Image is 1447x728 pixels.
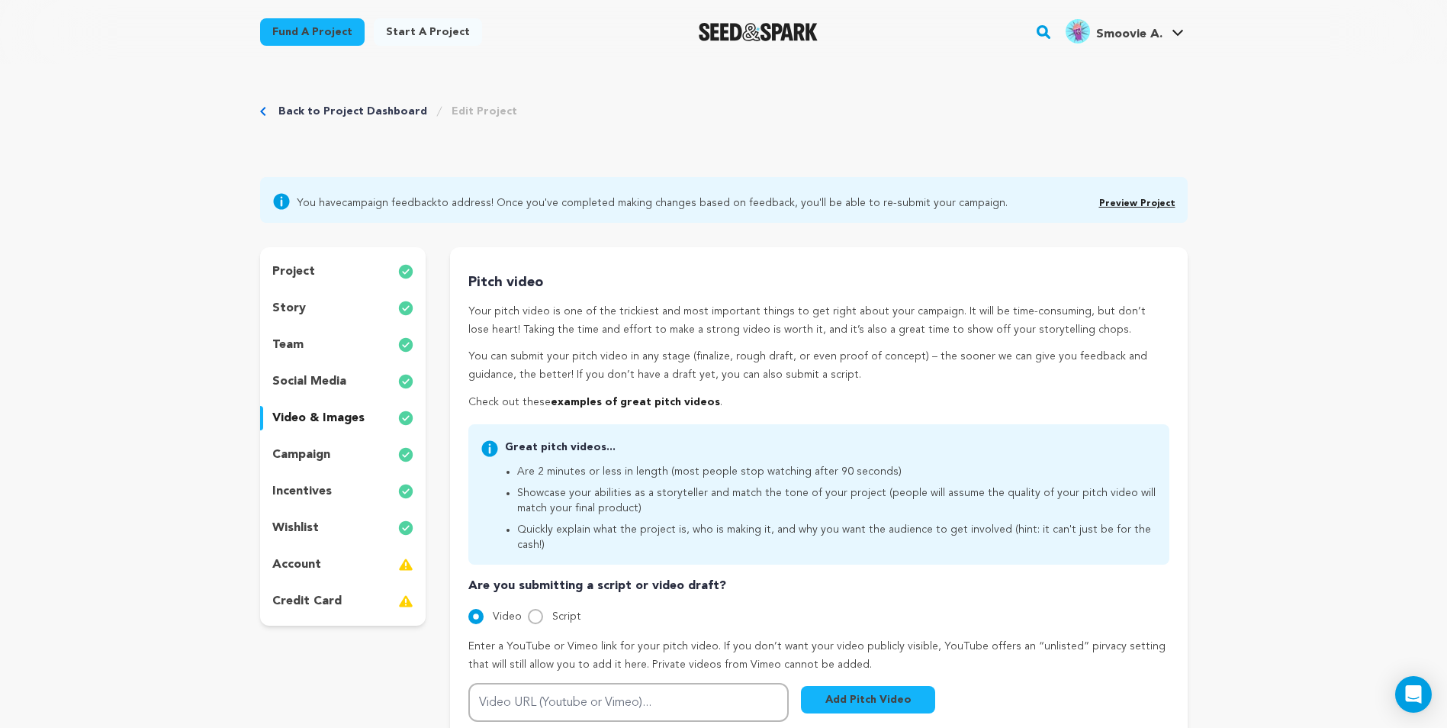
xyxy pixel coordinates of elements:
[260,589,426,614] button: credit card
[260,369,426,394] button: social media
[552,611,581,622] span: Script
[260,479,426,504] button: incentives
[493,611,522,622] span: Video
[272,446,330,464] p: campaign
[260,443,426,467] button: campaign
[517,485,1156,516] li: Showcase your abilities as a storyteller and match the tone of your project (people will assume t...
[468,577,1169,595] p: Are you submitting a script or video draft?
[468,272,1169,294] p: Pitch video
[1395,676,1432,713] div: Open Intercom Messenger
[398,336,413,354] img: check-circle-full.svg
[272,372,346,391] p: social media
[468,683,789,722] input: Video URL (Youtube or Vimeo)...
[398,592,413,610] img: warning-full.svg
[272,263,315,281] p: project
[505,440,1156,455] p: Great pitch videos...
[1099,199,1175,208] a: Preview Project
[260,333,426,357] button: team
[272,592,342,610] p: credit card
[342,198,437,208] a: campaign feedback
[398,482,413,501] img: check-circle-full.svg
[468,394,1169,412] p: Check out these .
[260,516,426,540] button: wishlist
[398,372,413,391] img: check-circle-full.svg
[801,686,935,714] button: Add Pitch Video
[260,552,426,577] button: account
[272,482,332,501] p: incentives
[398,446,413,464] img: check-circle-full.svg
[1063,16,1187,43] a: Smoovie A.'s Profile
[699,23,818,41] a: Seed&Spark Homepage
[517,464,1156,479] li: Are 2 minutes or less in length (most people stop watching after 90 seconds)
[272,519,319,537] p: wishlist
[272,336,304,354] p: team
[452,104,517,119] a: Edit Project
[398,409,413,427] img: check-circle-full.svg
[374,18,482,46] a: Start a project
[517,522,1156,552] li: Quickly explain what the project is, who is making it, and why you want the audience to get invol...
[272,299,306,317] p: story
[398,556,413,574] img: warning-full.svg
[468,348,1169,385] p: You can submit your pitch video in any stage (finalize, rough draft, or even proof of concept) – ...
[278,104,427,119] a: Back to Project Dashboard
[260,406,426,430] button: video & images
[1063,16,1187,48] span: Smoovie A.'s Profile
[1066,19,1090,43] img: 3e4a48f477ea2e1c.jpg
[398,519,413,537] img: check-circle-full.svg
[398,299,413,317] img: check-circle-full.svg
[260,104,517,119] div: Breadcrumb
[468,638,1169,675] p: Enter a YouTube or Vimeo link for your pitch video. If you don’t want your video publicly visible...
[1066,19,1162,43] div: Smoovie A.'s Profile
[260,259,426,284] button: project
[260,18,365,46] a: Fund a project
[468,303,1169,340] p: Your pitch video is one of the trickiest and most important things to get right about your campai...
[1096,28,1162,40] span: Smoovie A.
[297,192,1008,211] span: You have to address! Once you've completed making changes based on feedback, you'll be able to re...
[551,397,720,407] a: examples of great pitch videos
[699,23,818,41] img: Seed&Spark Logo Dark Mode
[272,409,365,427] p: video & images
[260,296,426,321] button: story
[398,263,413,281] img: check-circle-full.svg
[272,556,321,574] p: account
